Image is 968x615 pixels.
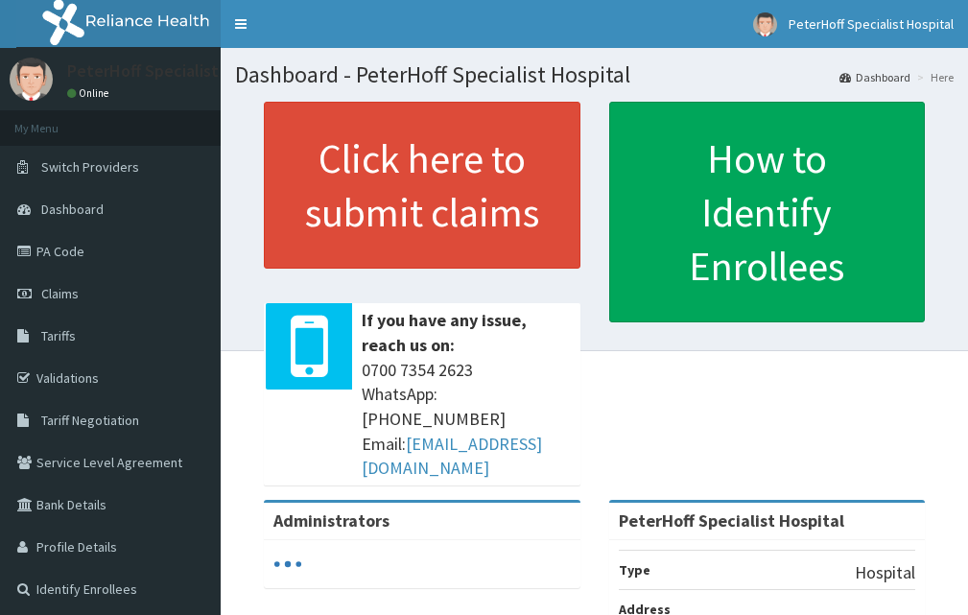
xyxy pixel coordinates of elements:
span: Claims [41,285,79,302]
h1: Dashboard - PeterHoff Specialist Hospital [235,62,954,87]
b: Type [619,561,650,579]
a: How to Identify Enrollees [609,102,926,322]
li: Here [912,69,954,85]
img: User Image [753,12,777,36]
a: [EMAIL_ADDRESS][DOMAIN_NAME] [362,433,542,480]
span: 0700 7354 2623 WhatsApp: [PHONE_NUMBER] Email: [362,358,571,482]
span: Tariff Negotiation [41,412,139,429]
a: Click here to submit claims [264,102,580,269]
a: Dashboard [839,69,910,85]
p: PeterHoff Specialist Hospital [67,62,286,80]
span: Tariffs [41,327,76,344]
svg: audio-loading [273,550,302,579]
a: Online [67,86,113,100]
p: Hospital [855,560,915,585]
span: PeterHoff Specialist Hospital [789,15,954,33]
span: Switch Providers [41,158,139,176]
b: If you have any issue, reach us on: [362,309,527,356]
span: Dashboard [41,201,104,218]
img: User Image [10,58,53,101]
strong: PeterHoff Specialist Hospital [619,509,844,532]
b: Administrators [273,509,390,532]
